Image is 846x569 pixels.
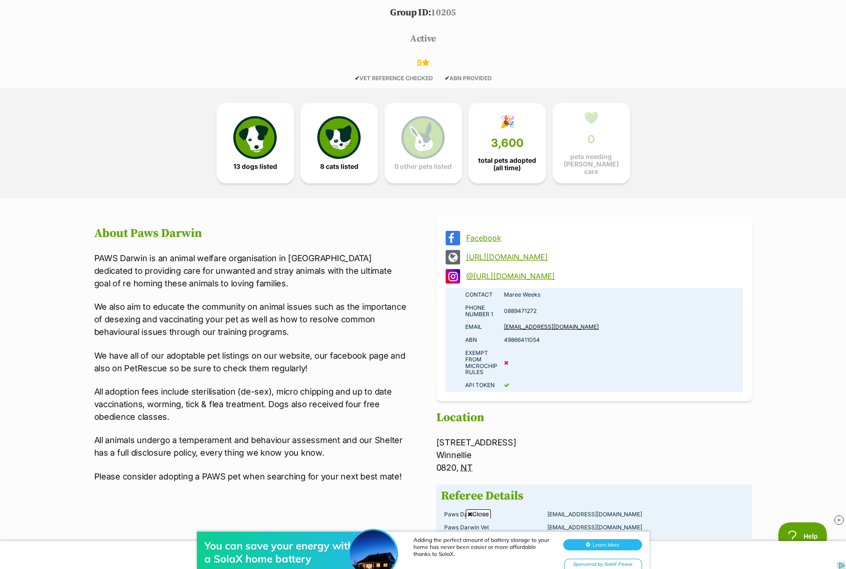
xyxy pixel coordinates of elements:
a: [EMAIL_ADDRESS][DOMAIN_NAME] [504,323,599,330]
icon: ✔ [445,75,449,82]
div: 5 [80,58,766,68]
div: 🎉 [500,115,515,129]
div: 💚 [584,111,599,125]
p: active [80,32,766,46]
p: We have all of our adoptable pet listings on our website, our facebook page and also on PetRescue... [94,349,410,375]
td: 0889471272 [501,301,743,321]
h2: Referee Details [441,489,748,503]
a: 0 other pets listed [385,103,462,183]
td: Contact [446,288,501,301]
span: 0 [587,133,595,146]
span: 0820, [436,463,459,472]
p: We also aim to educate the community on animal issues such as the importance of desexing and vacc... [94,300,410,338]
span: 13 dogs listed [233,163,277,170]
div: You can save your energy with a SolaX home battery [204,26,354,52]
abbr: Northern Territory [461,463,473,472]
h2: Location [436,411,752,425]
span: ABN PROVIDED [445,75,492,82]
img: cat-icon-068c71abf8fe30c970a85cd354bc8e23425d12f6e8612795f06af48be43a487a.svg [317,116,360,159]
div: Sponsored by SolaX Power [564,46,642,57]
span: total pets adopted (all time) [476,157,538,172]
a: Facebook [466,234,739,242]
a: 💚 0 pets needing [PERSON_NAME] care [552,103,630,183]
span: pets needing [PERSON_NAME] care [560,153,622,175]
span: Group ID: [390,7,431,19]
img: You can save your energy with a SolaX home battery [350,17,397,64]
span: 0 other pets listed [394,163,452,170]
span: 8 cats listed [320,163,358,170]
icon: ✔ [355,75,359,82]
td: [EMAIL_ADDRESS][DOMAIN_NAME] [544,508,748,521]
td: Phone number 1 [446,301,501,321]
div: Adding the perfect amount of battery storage to your home has never been easier or more affordabl... [413,23,553,44]
td: Paws Darwin Vet [441,508,544,521]
td: API Token [446,379,501,392]
span: Winnellie [436,450,472,460]
td: 49866411054 [501,333,743,347]
span: [STREET_ADDRESS] [436,437,517,447]
p: Please consider adopting a PAWS pet when searching for your next best mate! [94,470,410,483]
td: Email [446,320,501,333]
p: All adoption fees include sterilisation (de-sex), micro chipping and up to date vaccinations, wor... [94,385,410,423]
span: VET REFERENCE CHECKED [355,75,433,82]
img: petrescue-icon-eee76f85a60ef55c4a1927667547b313a7c0e82042636edf73dce9c88f694885.svg [233,116,276,159]
h2: About Paws Darwin [94,227,410,241]
p: 10205 [80,6,766,20]
a: 8 cats listed [301,103,378,183]
td: Maree Weeks [501,288,743,301]
span: Close [466,509,491,519]
button: Learn More [563,26,642,37]
td: Exempt from microchip rules [446,347,501,379]
img: close_rtb.svg [834,515,844,525]
a: 13 dogs listed [217,103,294,183]
img: bunny-icon-b786713a4a21a2fe6d13e954f4cb29d131f1b31f8a74b52ca2c6d2999bc34bbe.svg [401,116,444,159]
a: 🎉 3,600 total pets adopted (all time) [468,103,546,183]
p: All animals undergo a temperament and behaviour assessment and our Shelter has a full disclosure ... [94,434,410,459]
p: PAWS Darwin is an animal welfare organisation in [GEOGRAPHIC_DATA] dedicated to providing care fo... [94,252,410,290]
td: ABN [446,333,501,347]
a: @[URL][DOMAIN_NAME] [466,272,739,280]
span: 3,600 [491,137,524,150]
a: [URL][DOMAIN_NAME] [466,253,739,261]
